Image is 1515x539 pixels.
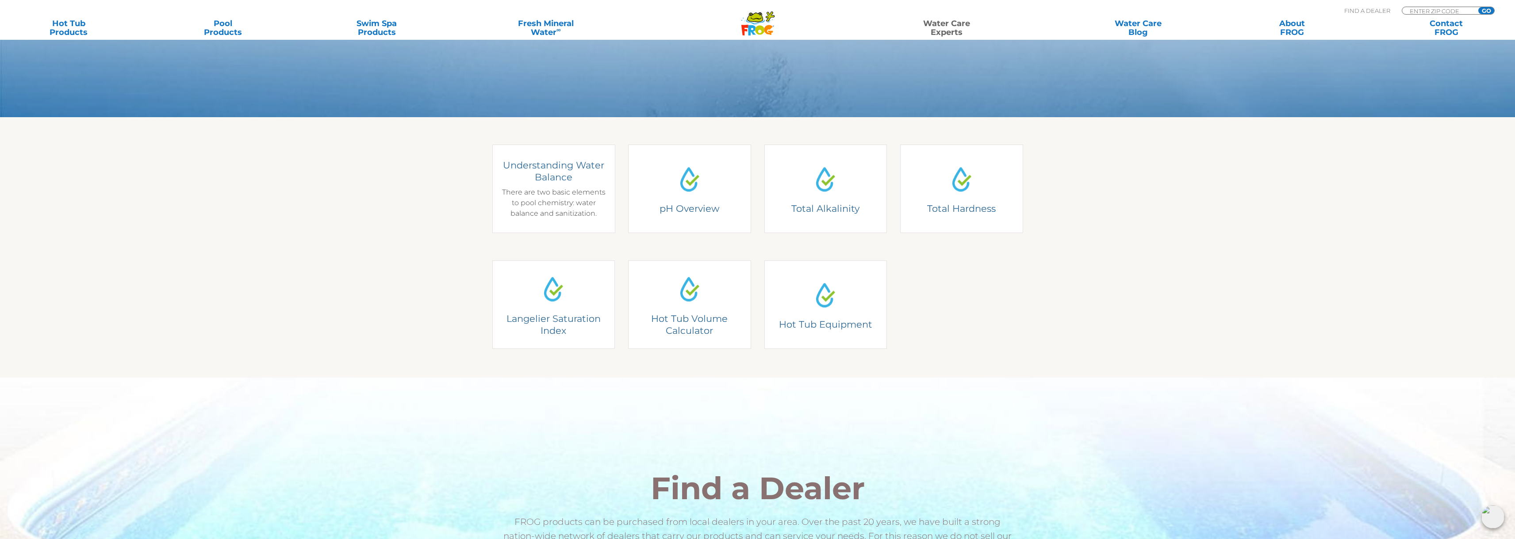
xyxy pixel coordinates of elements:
a: Water Drop IconTotal HardnessCalcium HardnessIdeal Calcium Hardness Range: 150-250 [900,145,1023,233]
img: Water Drop Icon [673,163,706,195]
a: Water Drop IconWater BalanceUnderstanding Water BalanceThere are two basic elements to pool chemi... [492,145,615,233]
a: Water CareBlog [1078,19,1198,37]
input: GO [1478,7,1494,14]
img: Water Drop Icon [945,163,978,195]
a: PoolProducts [163,19,283,37]
a: Water CareExperts [849,19,1044,37]
sup: ∞ [556,26,561,33]
a: Water Drop IconTotal AlkalinityTotal AlkalinityIdeal Total Alkalinity Range for Hot Tubs: 80-120 [764,145,887,233]
h4: Total Alkalinity [771,203,880,214]
h4: Hot Tub Volume Calculator [641,313,738,337]
h4: Langelier Saturation Index [499,313,608,337]
img: Water Drop Icon [673,273,706,306]
img: openIcon [1481,505,1504,528]
img: Water Drop Icon [809,279,842,311]
input: Zip Code Form [1409,7,1469,15]
img: Water Drop Icon [809,163,842,195]
a: Water Drop IconLangelier Saturation IndexLangelier Saturation IndexTest your water and fill in th... [492,260,615,349]
h2: Find a Dealer [499,473,1016,504]
a: Swim SpaProducts [317,19,437,37]
a: ContactFROG [1386,19,1506,37]
a: Water Drop IconpH OverviewpH OverviewIdeal pH Range for Hot Tubs: 7.2 – 7.6 [628,145,751,233]
a: Hot TubProducts [9,19,129,37]
h4: Hot Tub Equipment [771,318,880,330]
a: Water Drop IconHot Tub EquipmentHot Tub EquipmentGet to know the hot tub equipment and how it ope... [764,260,887,349]
h4: Total Hardness [907,203,1016,214]
p: Find A Dealer [1344,7,1390,15]
a: Water Drop IconHot Tub Volume CalculatorHot Tub Volume CalculatorFill out the form to calculate y... [628,260,751,349]
a: Fresh MineralWater∞ [471,19,621,37]
a: AboutFROG [1232,19,1352,37]
img: Water Drop Icon [537,273,570,306]
h4: pH Overview [635,203,744,214]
